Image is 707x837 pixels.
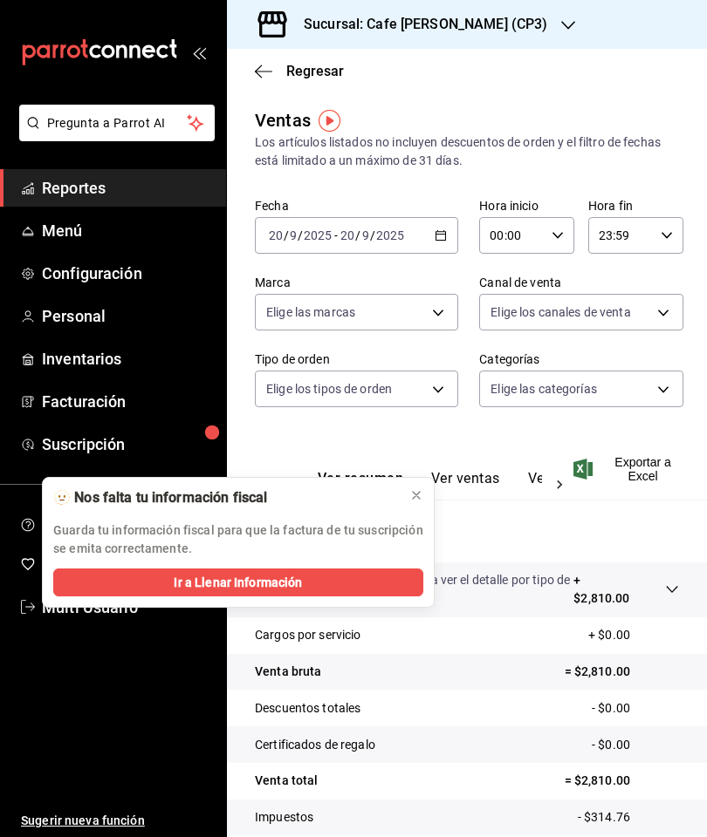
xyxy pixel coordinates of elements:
span: Pregunta a Parrot AI [47,114,188,133]
input: -- [361,228,370,242]
p: + $0.00 [588,626,679,644]
img: Tooltip marker [319,110,340,132]
a: Pregunta a Parrot AI [12,126,215,145]
label: Hora fin [588,200,683,212]
label: Tipo de orden [255,353,458,365]
button: Exportar a Excel [577,455,679,483]
div: Los artículos listados no incluyen descuentos de orden y el filtro de fechas está limitado a un m... [255,133,679,170]
button: Ver resumen [318,470,403,500]
span: Facturación [42,390,212,413]
input: ---- [303,228,333,242]
p: - $314.76 [578,808,679,827]
p: Resumen [255,521,679,541]
p: Venta total [255,772,318,790]
span: Elige los canales de venta [491,303,630,321]
input: -- [268,228,284,242]
span: Menú [42,219,212,242]
span: Elige los tipos de orden [266,380,392,398]
span: / [284,228,289,242]
div: Ventas [255,107,311,133]
span: Elige las categorías [491,380,597,398]
p: Cargos por servicio [255,626,361,644]
label: Fecha [255,200,458,212]
p: - $0.00 [592,736,679,754]
p: Da clic en la fila para ver el detalle por tipo de artículo [326,571,574,608]
span: Suscripción [42,432,212,456]
div: 🫥 Nos falta tu información fiscal [53,488,395,507]
span: Configuración [42,262,212,285]
span: / [298,228,303,242]
p: Guarda tu información fiscal para que la factura de tu suscripción se emita correctamente. [53,521,423,558]
button: Ver cargos [528,470,598,500]
p: Descuentos totales [255,699,360,718]
h3: Sucursal: Cafe [PERSON_NAME] (CP3) [290,14,547,35]
button: open_drawer_menu [192,45,206,59]
span: Sugerir nueva función [21,812,212,830]
span: Personal [42,304,212,328]
label: Categorías [479,353,683,365]
span: Multi Usuario [42,595,212,619]
span: Ir a Llenar Información [174,574,302,592]
label: Hora inicio [479,200,574,212]
p: Certificados de regalo [255,736,375,754]
input: ---- [375,228,405,242]
button: Pregunta a Parrot AI [19,105,215,141]
span: / [355,228,360,242]
span: Reportes [42,176,212,200]
button: Regresar [255,63,344,79]
button: Ir a Llenar Información [53,568,423,596]
p: - $0.00 [592,699,679,718]
span: Regresar [286,63,344,79]
input: -- [340,228,355,242]
span: / [370,228,375,242]
span: Elige las marcas [266,303,355,321]
label: Canal de venta [479,276,683,289]
p: = $2,810.00 [565,663,679,681]
p: Venta bruta [255,663,321,681]
span: Inventarios [42,347,212,371]
button: Ver ventas [431,470,500,500]
label: Marca [255,276,458,289]
p: + $2,810.00 [573,571,630,608]
input: -- [289,228,298,242]
div: navigation tabs [318,470,542,500]
span: - [334,228,338,242]
p: = $2,810.00 [565,772,679,790]
p: Impuestos [255,808,313,827]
